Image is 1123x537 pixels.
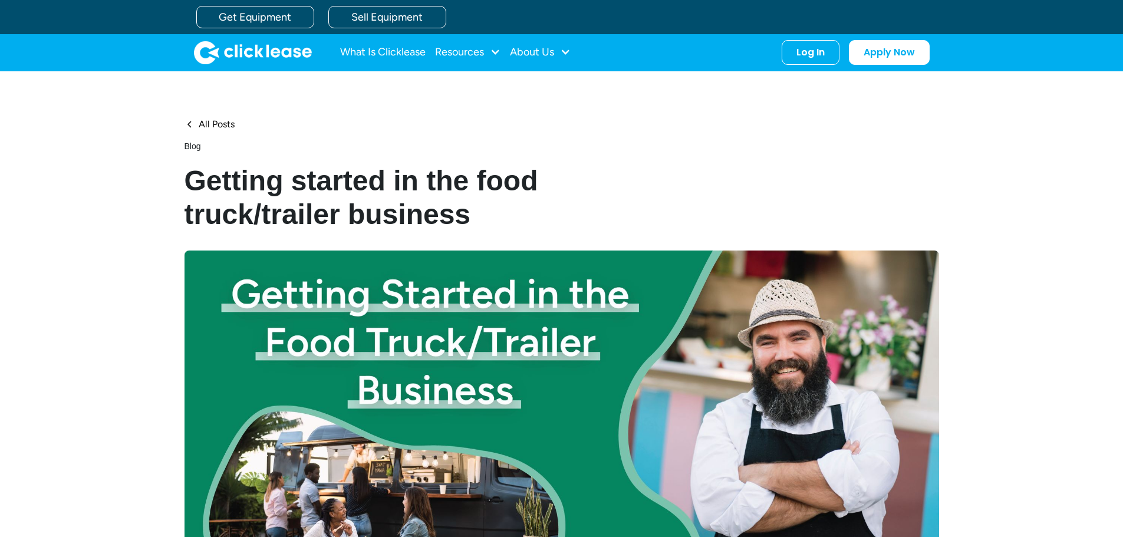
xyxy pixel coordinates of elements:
a: Sell Equipment [328,6,446,28]
div: Blog [185,140,637,152]
a: All Posts [185,118,235,131]
div: About Us [510,41,571,64]
h1: Getting started in the food truck/trailer business [185,164,637,232]
a: Get Equipment [196,6,314,28]
div: Log In [796,47,825,58]
div: All Posts [199,118,235,131]
img: Clicklease logo [194,41,312,64]
a: What Is Clicklease [340,41,426,64]
div: Resources [435,41,500,64]
a: home [194,41,312,64]
a: Apply Now [849,40,930,65]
